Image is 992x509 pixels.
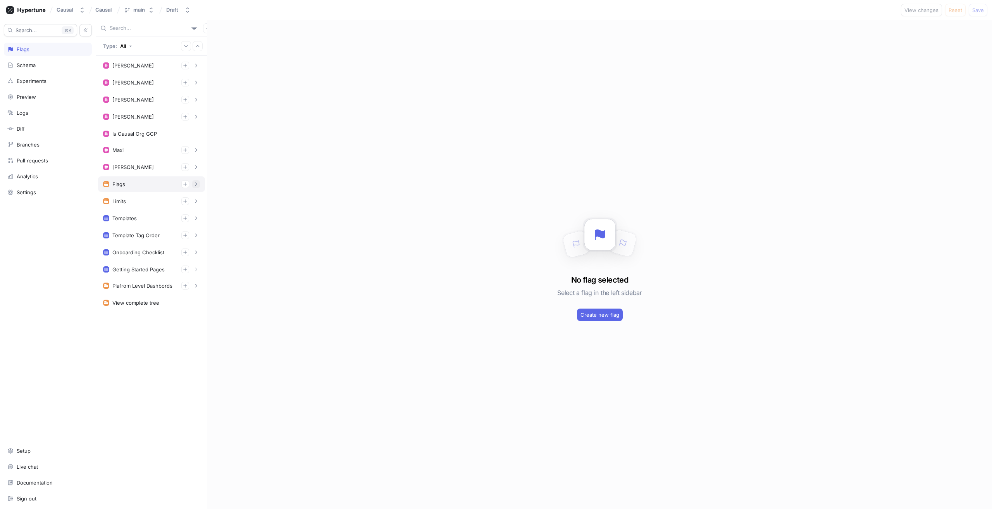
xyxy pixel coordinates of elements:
div: Diff [17,126,25,132]
div: Schema [17,62,36,68]
div: Preview [17,94,36,100]
div: Plafrom Level Dashbords [112,283,172,289]
p: Type: [103,43,117,49]
div: [PERSON_NAME] [112,114,154,120]
span: Causal [95,7,112,12]
div: Is Causal Org GCP [112,131,157,137]
div: Settings [17,189,36,195]
div: Setup [17,448,31,454]
button: Collapse all [193,41,203,51]
h3: No flag selected [571,274,628,286]
button: Create new flag [577,309,623,321]
div: Flags [17,46,29,52]
h5: Select a flag in the left sidebar [557,286,642,300]
span: Save [972,8,984,12]
button: Type: All [100,39,135,53]
div: [PERSON_NAME] [112,164,154,170]
div: Templates [112,215,137,221]
button: Save [969,4,987,16]
div: Sign out [17,495,36,502]
button: Causal [53,3,88,16]
span: View changes [904,8,939,12]
div: Flags [112,181,125,187]
div: Maxi [112,147,124,153]
div: main [133,7,145,13]
div: Logs [17,110,28,116]
div: Onboarding Checklist [112,249,164,255]
div: Branches [17,141,40,148]
span: Search... [15,28,37,33]
div: All [120,43,126,49]
button: Draft [163,3,194,16]
div: K [62,26,74,34]
div: Live chat [17,464,38,470]
div: Causal [57,7,73,13]
a: Documentation [4,476,92,489]
span: Reset [949,8,962,12]
div: Template Tag Order [112,232,160,238]
button: Search...K [4,24,77,36]
input: Search... [110,24,188,32]
div: Analytics [17,173,38,179]
div: Pull requests [17,157,48,164]
button: Reset [945,4,966,16]
div: [PERSON_NAME] [112,97,154,103]
div: Draft [166,7,178,13]
button: main [121,3,157,16]
div: Getting Started Pages [112,266,165,273]
div: View complete tree [112,300,159,306]
div: [PERSON_NAME] [112,62,154,69]
span: Create new flag [580,312,619,317]
div: Limits [112,198,126,204]
button: Expand all [181,41,191,51]
button: View changes [901,4,942,16]
div: Experiments [17,78,46,84]
div: [PERSON_NAME] [112,79,154,86]
div: Documentation [17,480,53,486]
